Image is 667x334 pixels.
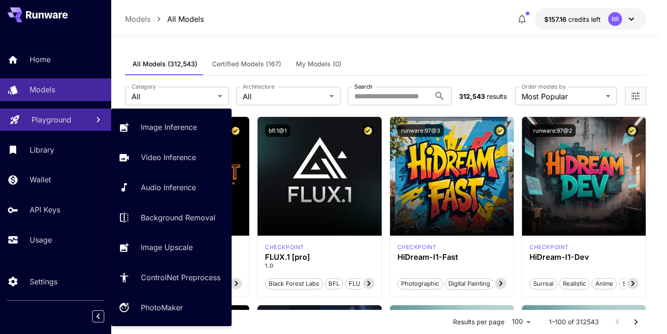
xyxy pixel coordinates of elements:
[125,13,151,25] p: Models
[397,243,437,251] div: HiDream Fast
[568,15,601,23] span: credits left
[508,315,534,328] div: 100
[397,124,444,137] button: runware:97@3
[535,8,646,30] button: $157.15969
[362,124,374,137] button: Certified Model – Vetted for best performance and includes a commercial license.
[141,212,215,223] p: Background Removal
[92,310,104,322] button: Collapse sidebar
[125,13,204,25] nav: breadcrumb
[111,296,232,319] a: PhotoMaker
[398,279,442,289] span: Photographic
[529,243,569,251] div: HiDream Dev
[544,15,568,23] span: $157.16
[265,243,304,251] p: checkpoint
[111,236,232,259] a: Image Upscale
[111,206,232,229] a: Background Removal
[30,54,50,65] p: Home
[530,279,557,289] span: Surreal
[111,146,232,169] a: Video Inference
[592,279,617,289] span: Anime
[627,313,645,331] button: Go to next page
[608,12,622,26] div: RR
[30,204,60,215] p: API Keys
[296,60,341,68] span: My Models (0)
[30,144,54,155] p: Library
[522,91,602,102] span: Most Popular
[111,266,232,289] a: ControlNet Preprocess
[141,152,196,163] p: Video Inference
[397,243,437,251] p: checkpoint
[529,243,569,251] p: checkpoint
[529,124,576,137] button: runware:97@2
[30,84,55,95] p: Models
[626,124,638,137] button: Certified Model – Vetted for best performance and includes a commercial license.
[453,317,504,327] p: Results per page
[229,124,242,137] button: Certified Model – Vetted for best performance and includes a commercial license.
[167,13,204,25] p: All Models
[243,83,274,90] label: Architecture
[325,279,343,289] span: BFL
[243,91,326,102] span: All
[619,279,648,289] span: Stylized
[522,83,566,90] label: Order models by
[265,262,374,270] p: 1.0
[141,272,220,283] p: ControlNet Preprocess
[459,92,485,100] span: 312,543
[265,124,290,137] button: bfl:1@1
[111,176,232,199] a: Audio Inference
[132,60,197,68] span: All Models (312,543)
[544,14,601,24] div: $157.15969
[265,253,374,262] h3: FLUX.1 [pro]
[397,253,506,262] h3: HiDream-I1-Fast
[141,302,183,313] p: PhotoMaker
[529,253,638,262] h3: HiDream-I1-Dev
[141,242,193,253] p: Image Upscale
[212,60,281,68] span: Certified Models (167)
[354,83,372,90] label: Search
[494,124,506,137] button: Certified Model – Vetted for best performance and includes a commercial license.
[132,83,156,90] label: Category
[31,114,71,125] p: Playground
[487,92,507,100] span: results
[630,90,641,102] button: Open more filters
[30,174,51,185] p: Wallet
[549,317,599,327] p: 1–100 of 312543
[265,243,304,251] div: fluxpro
[111,116,232,139] a: Image Inference
[265,279,322,289] span: Black Forest Labs
[445,279,493,289] span: Digital Painting
[30,234,52,245] p: Usage
[30,276,57,287] p: Settings
[132,91,214,102] span: All
[560,279,589,289] span: Realistic
[346,279,388,289] span: FLUX.1 [pro]
[141,122,197,133] p: Image Inference
[141,182,196,193] p: Audio Inference
[99,308,111,325] div: Collapse sidebar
